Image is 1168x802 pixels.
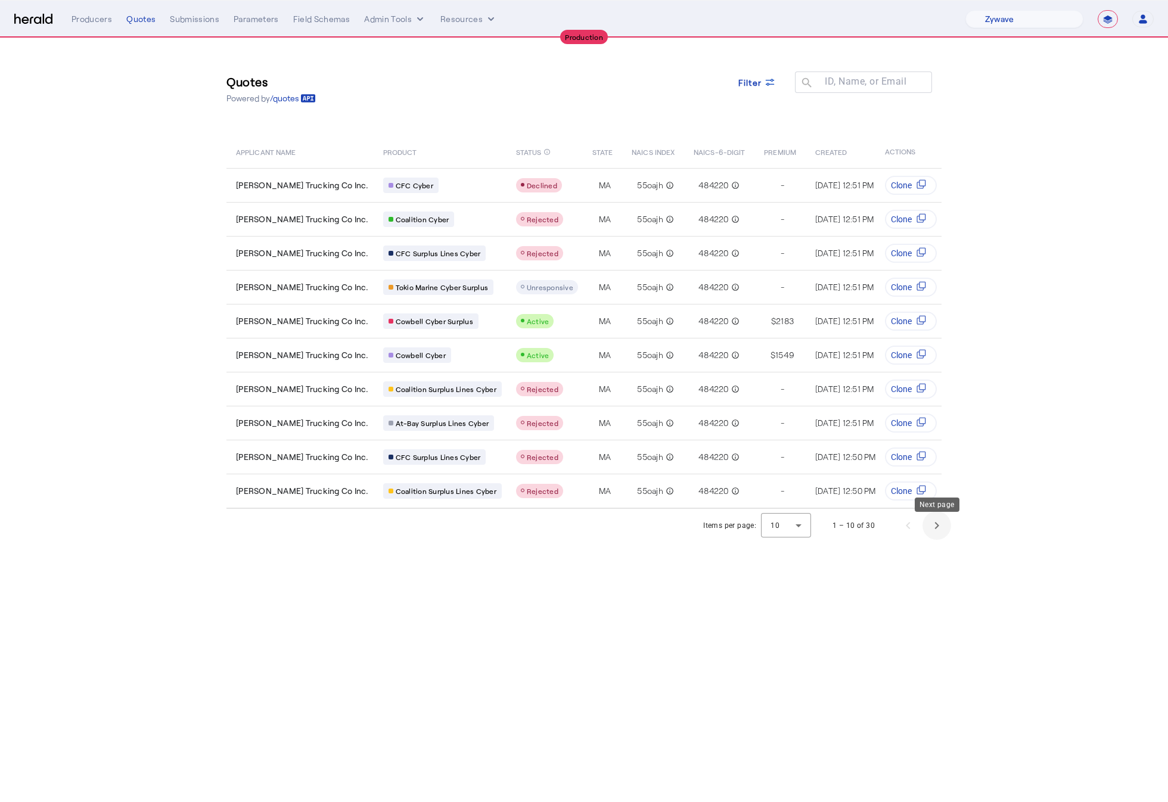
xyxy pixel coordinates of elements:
span: 484220 [698,281,729,293]
span: CFC Surplus Lines Cyber [396,248,481,258]
span: Tokio Marine Cyber Surplus [396,282,489,292]
span: 55oajh [637,383,663,395]
span: 484220 [698,315,729,327]
span: 55oajh [637,281,663,293]
mat-icon: search [795,76,815,91]
span: Clone [891,179,912,191]
span: [DATE] 12:51 PM [815,316,874,326]
span: MA [599,281,611,293]
span: NAICS INDEX [632,145,675,157]
span: Active [527,351,549,359]
span: Clone [891,383,912,395]
span: - [781,451,784,463]
span: Unresponsive [527,283,573,291]
button: Clone [885,176,937,195]
span: 484220 [698,179,729,191]
div: 1 – 10 of 30 [832,520,875,531]
span: [DATE] 12:50 PM [815,486,876,496]
h3: Quotes [226,73,316,90]
button: Clone [885,380,937,399]
span: Coalition Surplus Lines Cyber [396,486,496,496]
mat-icon: info_outline [663,451,674,463]
span: [PERSON_NAME] Trucking Co Inc. [236,247,369,259]
span: [DATE] 12:51 PM [815,418,874,428]
span: 55oajh [637,485,663,497]
span: - [781,485,784,497]
span: [PERSON_NAME] Trucking Co Inc. [236,417,369,429]
button: Resources dropdown menu [440,13,497,25]
div: Quotes [126,13,156,25]
span: Cowbell Cyber [396,350,446,360]
span: Cowbell Cyber Surplus [396,316,473,326]
span: 2183 [776,315,794,327]
mat-label: ID, Name, or Email [825,76,906,87]
span: [DATE] 12:51 PM [815,282,874,292]
mat-icon: info_outline [663,213,674,225]
mat-icon: info_outline [729,417,740,429]
button: Clone [885,447,937,467]
span: MA [599,417,611,429]
div: Next page [915,498,959,512]
span: - [781,417,784,429]
span: MA [599,315,611,327]
span: [DATE] 12:51 PM [815,350,874,360]
button: Next page [922,511,951,540]
span: [PERSON_NAME] Trucking Co Inc. [236,315,369,327]
th: ACTIONS [875,135,942,168]
span: - [781,383,784,395]
span: [DATE] 12:51 PM [815,384,874,394]
span: - [781,213,784,225]
span: CFC Cyber [396,181,433,190]
span: [DATE] 12:51 PM [815,248,874,258]
a: /quotes [270,92,316,104]
span: MA [599,451,611,463]
span: - [781,281,784,293]
mat-icon: info_outline [663,281,674,293]
span: - [781,179,784,191]
button: Clone [885,481,937,501]
span: MA [599,179,611,191]
span: Clone [891,247,912,259]
span: 55oajh [637,213,663,225]
span: [PERSON_NAME] Trucking Co Inc. [236,179,369,191]
span: 484220 [698,213,729,225]
span: MA [599,383,611,395]
span: Clone [891,485,912,497]
div: Producers [72,13,112,25]
span: Rejected [527,215,558,223]
span: Clone [891,281,912,293]
span: PRODUCT [383,145,417,157]
mat-icon: info_outline [729,179,740,191]
button: Clone [885,414,937,433]
span: 55oajh [637,417,663,429]
span: MA [599,485,611,497]
mat-icon: info_outline [663,179,674,191]
mat-icon: info_outline [729,247,740,259]
span: Clone [891,417,912,429]
button: Clone [885,278,937,297]
span: 484220 [698,417,729,429]
span: STATE [592,145,613,157]
mat-icon: info_outline [663,383,674,395]
span: 484220 [698,383,729,395]
span: MA [599,247,611,259]
mat-icon: info_outline [663,247,674,259]
span: STATUS [516,145,542,157]
span: [PERSON_NAME] Trucking Co Inc. [236,281,369,293]
span: [PERSON_NAME] Trucking Co Inc. [236,383,369,395]
div: Field Schemas [293,13,350,25]
button: Clone [885,244,937,263]
button: Clone [885,312,937,331]
span: [PERSON_NAME] Trucking Co Inc. [236,485,369,497]
span: 484220 [698,247,729,259]
span: 484220 [698,485,729,497]
span: [PERSON_NAME] Trucking Co Inc. [236,451,369,463]
span: 55oajh [637,315,663,327]
mat-icon: info_outline [729,451,740,463]
button: Clone [885,210,937,229]
span: MA [599,349,611,361]
button: Filter [729,72,786,93]
span: Declined [527,181,557,189]
mat-icon: info_outline [543,145,551,158]
span: 55oajh [637,247,663,259]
